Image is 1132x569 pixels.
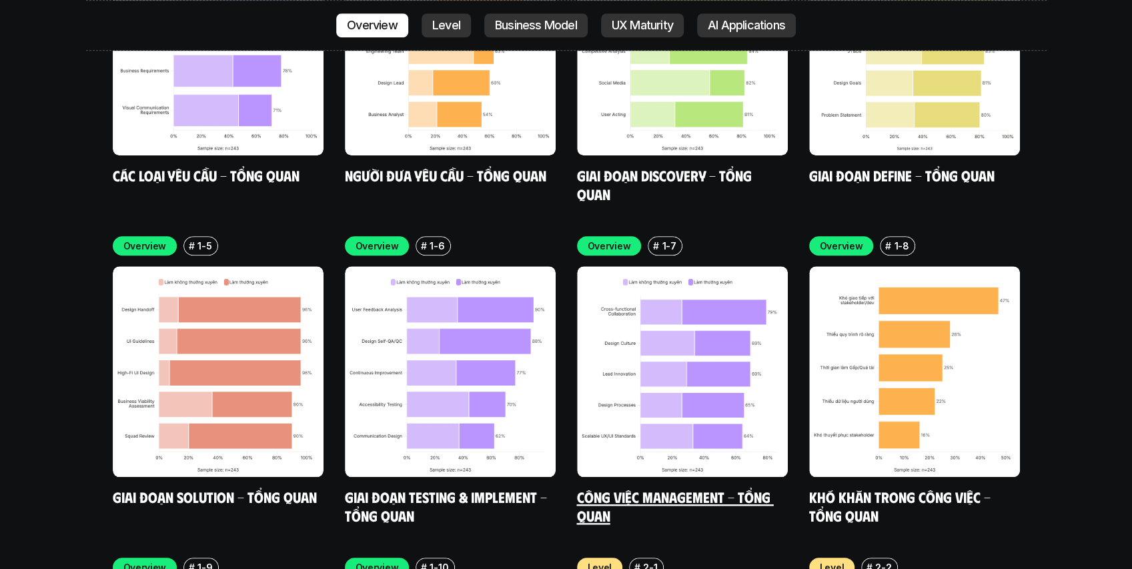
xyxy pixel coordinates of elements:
[113,166,300,184] a: Các loại yêu cầu - Tổng quan
[356,239,399,253] p: Overview
[495,19,577,32] p: Business Model
[345,488,550,524] a: Giai đoạn Testing & Implement - Tổng quan
[820,239,863,253] p: Overview
[345,166,546,184] a: Người đưa yêu cầu - Tổng quan
[809,488,994,524] a: Khó khăn trong công việc - Tổng quan
[894,239,909,253] p: 1-8
[577,166,755,203] a: Giai đoạn Discovery - Tổng quan
[653,241,659,251] h6: #
[662,239,676,253] p: 1-7
[484,13,588,37] a: Business Model
[189,241,195,251] h6: #
[432,19,460,32] p: Level
[809,166,995,184] a: Giai đoạn Define - Tổng quan
[422,13,471,37] a: Level
[336,13,408,37] a: Overview
[885,241,891,251] h6: #
[197,239,211,253] p: 1-5
[588,239,631,253] p: Overview
[697,13,796,37] a: AI Applications
[612,19,673,32] p: UX Maturity
[347,19,398,32] p: Overview
[601,13,684,37] a: UX Maturity
[430,239,444,253] p: 1-6
[421,241,427,251] h6: #
[123,239,167,253] p: Overview
[113,488,317,506] a: Giai đoạn Solution - Tổng quan
[577,488,774,524] a: Công việc Management - Tổng quan
[708,19,785,32] p: AI Applications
